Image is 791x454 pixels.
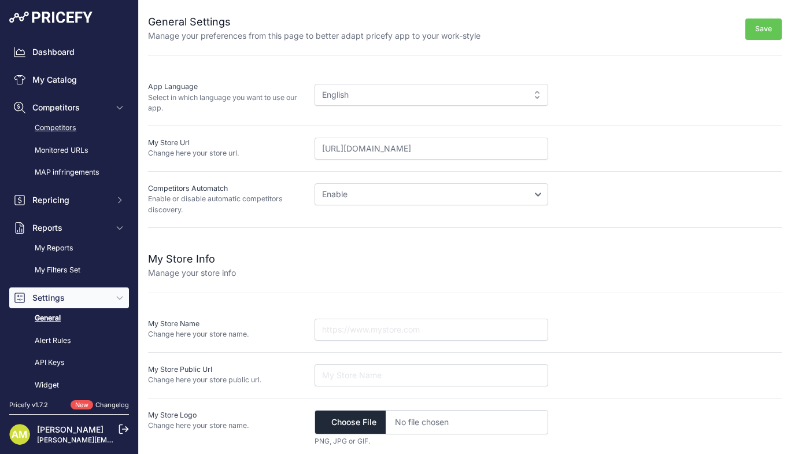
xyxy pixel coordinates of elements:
h2: My Store Info [148,251,236,267]
button: Reports [9,217,129,238]
button: Competitors [9,97,129,118]
a: My Reports [9,238,129,259]
a: Widget [9,375,129,396]
span: Settings [32,292,108,304]
input: https://www.mystore.com [315,138,548,160]
a: API Keys [9,353,129,373]
h2: General Settings [148,14,480,30]
span: Competitors [32,102,108,113]
a: Dashboard [9,42,129,62]
a: My Catalog [9,69,129,90]
a: [PERSON_NAME] [37,425,104,434]
p: Change here your store public url. [148,375,305,386]
a: MAP infringements [9,163,129,183]
input: My Store Name [315,364,548,386]
p: Select in which language you want to use our app. [148,93,305,114]
a: Monitored URLs [9,141,129,161]
p: Change here your store name. [148,420,305,431]
p: Change here your store name. [148,329,305,340]
p: My Store Url [148,138,305,149]
p: My Store Logo [148,410,305,421]
p: Manage your preferences from this page to better adapt pricefy app to your work-style [148,30,480,42]
a: Alert Rules [9,331,129,351]
input: https://www.mystore.com [315,319,548,341]
p: My Store Name [148,319,305,330]
span: Repricing [32,194,108,206]
span: New [71,400,93,410]
button: Settings [9,287,129,308]
p: Manage your store info [148,267,236,279]
a: General [9,308,129,328]
span: Reports [32,222,108,234]
a: [PERSON_NAME][EMAIL_ADDRESS][PERSON_NAME][DOMAIN_NAME] [37,435,272,444]
a: My Filters Set [9,260,129,280]
p: PNG, JPG or GIF. [315,437,548,446]
a: Changelog [95,401,129,409]
p: Competitors Automatch [148,183,305,194]
p: My Store Public Url [148,364,305,375]
button: Save [745,19,782,40]
p: Change here your store url. [148,148,305,159]
img: Pricefy Logo [9,12,93,23]
p: App Language [148,82,305,93]
p: Enable or disable automatic competitors discovery. [148,194,305,215]
button: Repricing [9,190,129,211]
div: English [315,84,548,106]
div: Pricefy v1.7.2 [9,400,48,410]
a: Competitors [9,118,129,138]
